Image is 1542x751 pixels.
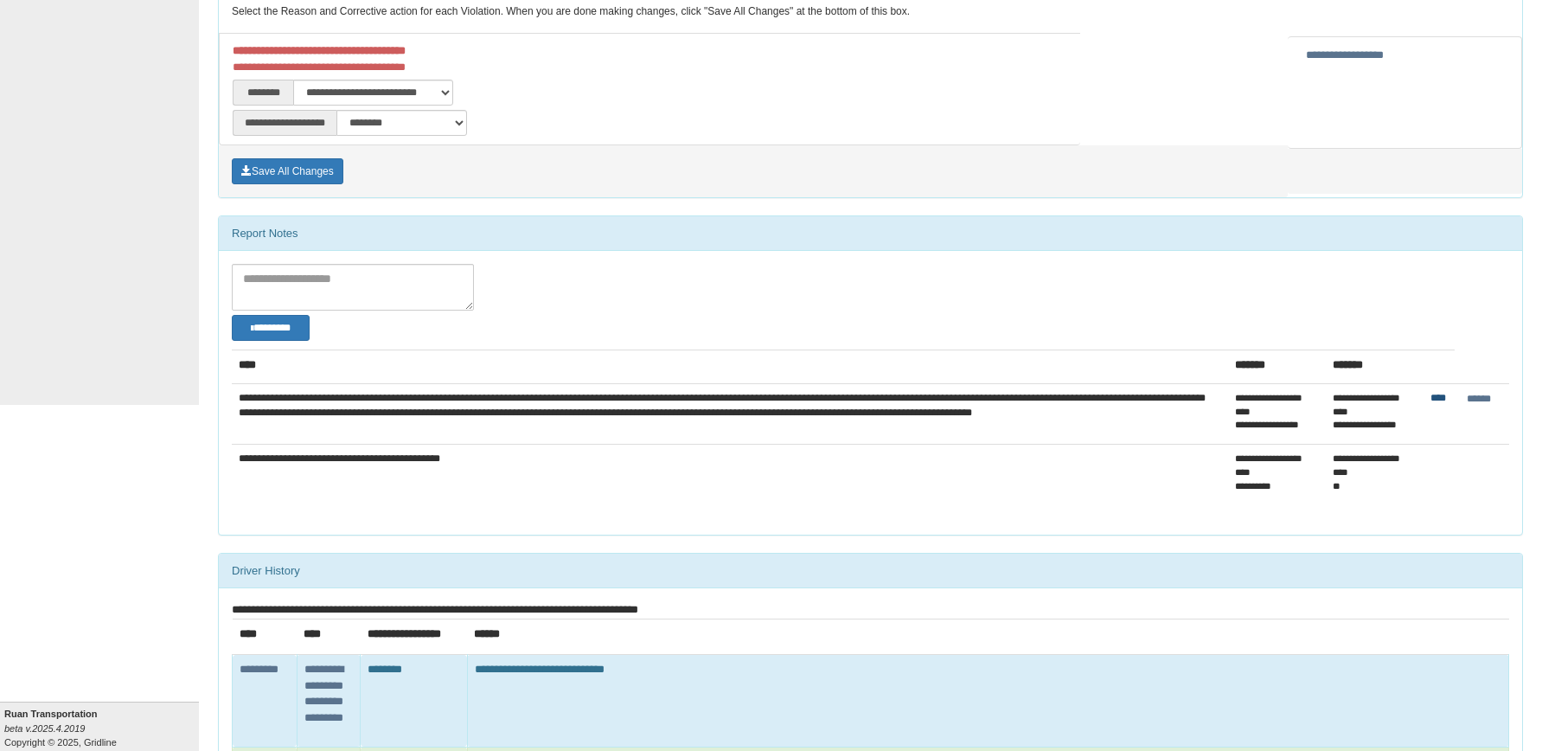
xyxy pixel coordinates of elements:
[219,216,1522,251] div: Report Notes
[219,554,1522,588] div: Driver History
[232,158,343,184] button: Save
[232,315,310,341] button: Change Filter Options
[4,709,98,719] b: Ruan Transportation
[4,723,85,734] i: beta v.2025.4.2019
[4,707,199,749] div: Copyright © 2025, Gridline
